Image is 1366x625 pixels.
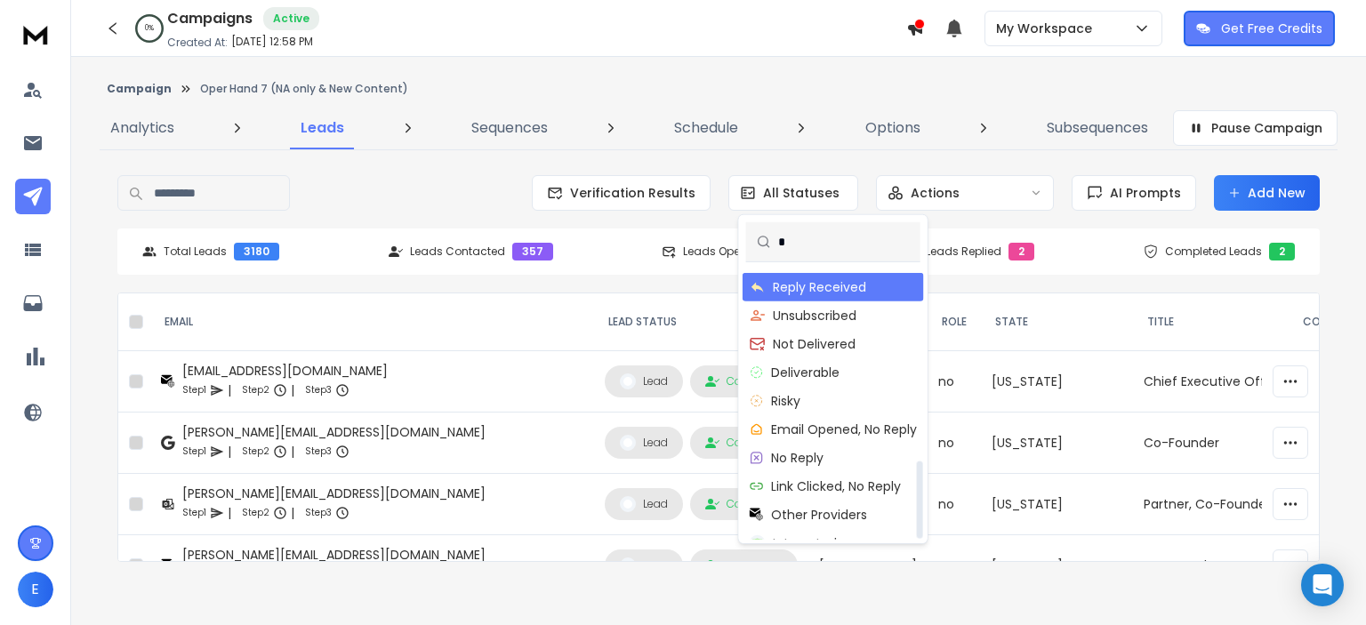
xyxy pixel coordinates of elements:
[773,278,866,296] p: Reply Received
[471,117,548,139] p: Sequences
[928,293,981,351] th: role
[763,184,840,202] p: All Statuses
[928,474,981,535] td: no
[1165,244,1262,259] p: Completed Leads
[164,244,227,259] p: Total Leads
[996,20,1099,37] p: My Workspace
[145,23,154,34] p: 0 %
[926,244,1001,259] p: Leads Replied
[773,307,856,325] p: Unsubscribed
[291,443,294,461] p: |
[150,293,594,351] th: EMAIL
[771,421,917,438] p: Email Opened, No Reply
[928,351,981,413] td: no
[705,436,783,450] div: Contacted
[773,335,856,353] p: Not Delivered
[461,107,558,149] a: Sequences
[1173,110,1338,146] button: Pause Campaign
[981,293,1133,351] th: State
[705,374,783,389] div: Contacted
[1221,20,1322,37] p: Get Free Credits
[771,364,840,381] p: Deliverable
[705,497,783,511] div: Contacted
[594,293,808,351] th: LEAD STATUS
[1184,11,1335,46] button: Get Free Credits
[228,381,231,399] p: |
[107,82,172,96] button: Campaign
[110,117,174,139] p: Analytics
[911,184,960,202] p: Actions
[1269,243,1295,260] div: 2
[620,373,668,389] div: Lead
[620,496,668,512] div: Lead
[620,435,668,451] div: Lead
[182,381,206,399] p: Step 1
[1103,184,1181,202] span: AI Prompts
[928,535,981,597] td: no
[305,381,332,399] p: Step 3
[773,534,837,552] p: Interested
[228,504,231,522] p: |
[1072,175,1196,211] button: AI Prompts
[18,572,53,607] button: E
[200,82,408,96] p: Oper Hand 7 (NA only & New Content)
[928,413,981,474] td: no
[1133,535,1289,597] td: Co-Founder
[1133,293,1289,351] th: title
[290,107,355,149] a: Leads
[182,443,206,461] p: Step 1
[182,504,206,522] p: Step 1
[410,244,505,259] p: Leads Contacted
[981,474,1133,535] td: [US_STATE]
[1133,413,1289,474] td: Co-Founder
[228,443,231,461] p: |
[1133,351,1289,413] td: Chief Executive Officer (CEO) & Co-Founder
[182,423,486,441] div: [PERSON_NAME][EMAIL_ADDRESS][DOMAIN_NAME]
[563,184,695,202] span: Verification Results
[683,244,761,259] p: Leads Opened
[305,504,332,522] p: Step 3
[18,18,53,51] img: logo
[301,117,344,139] p: Leads
[263,7,319,30] div: Active
[771,506,867,524] p: Other Providers
[167,8,253,29] h1: Campaigns
[100,107,185,149] a: Analytics
[663,107,749,149] a: Schedule
[532,175,711,211] button: Verification Results
[1133,474,1289,535] td: Partner, Co-Founder
[771,392,800,410] p: Risky
[855,107,931,149] a: Options
[182,362,388,380] div: [EMAIL_ADDRESS][DOMAIN_NAME]
[771,449,824,467] p: No Reply
[242,381,269,399] p: Step 2
[305,443,332,461] p: Step 3
[674,117,738,139] p: Schedule
[620,557,668,573] div: Lead
[242,504,269,522] p: Step 2
[242,443,269,461] p: Step 2
[1301,564,1344,606] div: Open Intercom Messenger
[1047,117,1148,139] p: Subsequences
[1036,107,1159,149] a: Subsequences
[1214,175,1320,211] button: Add New
[291,381,294,399] p: |
[167,36,228,50] p: Created At:
[1008,243,1034,260] div: 2
[512,243,553,260] div: 357
[981,535,1133,597] td: [US_STATE]
[981,351,1133,413] td: [US_STATE]
[182,485,486,502] div: [PERSON_NAME][EMAIL_ADDRESS][DOMAIN_NAME]
[291,504,294,522] p: |
[234,243,279,260] div: 3180
[771,477,901,495] p: Link Clicked, No Reply
[865,117,920,139] p: Options
[705,558,783,573] div: Contacted
[981,413,1133,474] td: [US_STATE]
[231,35,313,49] p: [DATE] 12:58 PM
[182,546,486,564] div: [PERSON_NAME][EMAIL_ADDRESS][DOMAIN_NAME]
